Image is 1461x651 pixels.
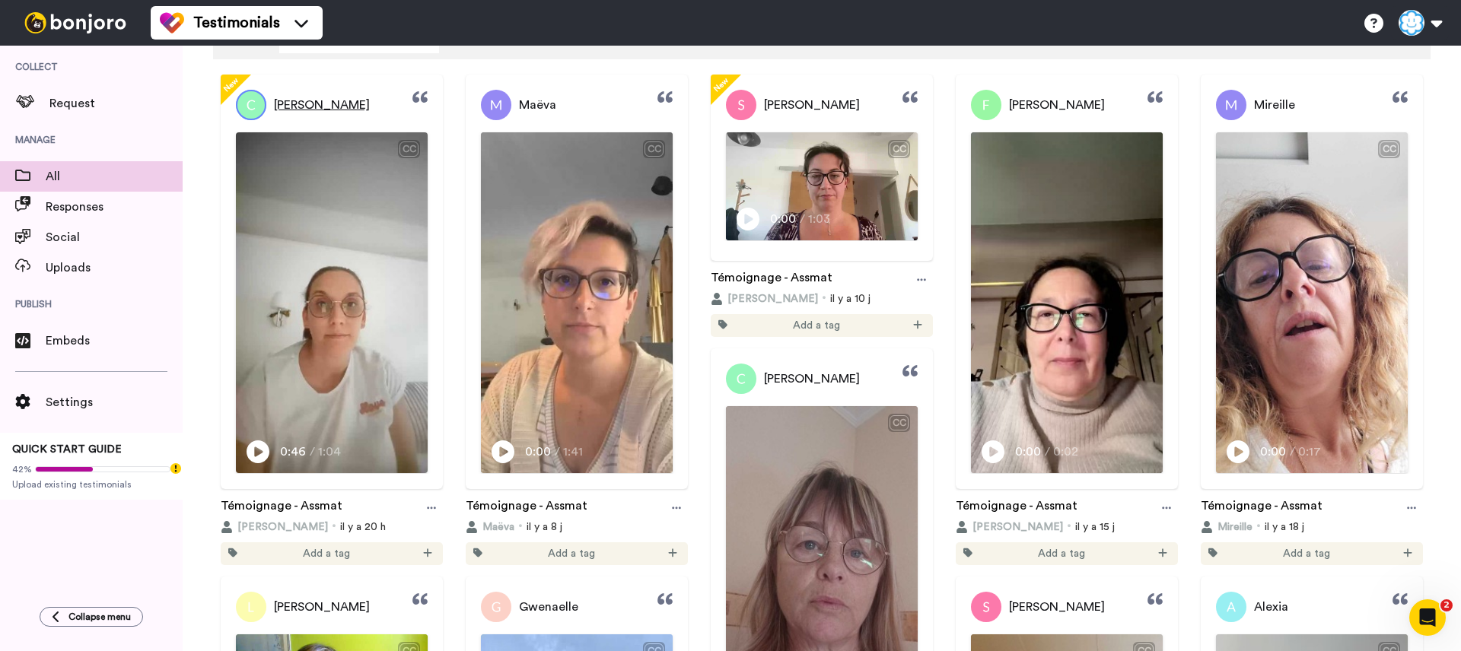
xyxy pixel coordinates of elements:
[274,96,370,114] span: [PERSON_NAME]
[800,210,805,228] span: /
[971,592,1001,622] img: Profile Picture
[237,519,328,535] span: [PERSON_NAME]
[1217,519,1253,535] span: Mireille
[971,132,1163,473] img: Video Thumbnail
[726,364,756,394] img: Profile Picture
[956,497,1077,519] a: Témoignage - Assmat
[525,443,552,461] span: 0:00
[770,210,797,228] span: 0:00
[46,167,183,186] span: All
[1298,443,1325,461] span: 0:17
[318,443,345,461] span: 1:04
[46,259,183,277] span: Uploads
[46,393,183,411] span: Settings
[726,90,756,120] img: Profile Picture
[1009,96,1105,114] span: [PERSON_NAME]
[169,462,183,475] div: Tooltip anchor
[399,141,419,157] div: CC
[274,598,370,616] span: [PERSON_NAME]
[711,268,832,291] a: Témoignage - Assmat
[709,73,733,97] span: New
[519,598,578,616] span: Gwenaelle
[972,519,1063,535] span: [PERSON_NAME]
[12,444,122,455] span: QUICK START GUIDE
[310,443,315,461] span: /
[466,497,587,519] a: Témoignage - Assmat
[1045,443,1050,461] span: /
[481,132,673,473] img: Video Thumbnail
[1380,141,1399,157] div: CC
[280,443,307,461] span: 0:46
[1216,90,1246,120] img: Profile Picture
[727,291,818,306] span: [PERSON_NAME]
[956,519,1178,535] div: il y a 15 j
[1254,598,1288,616] span: Alexia
[1290,443,1295,461] span: /
[49,94,183,113] span: Request
[1201,519,1423,535] div: il y a 18 j
[1409,599,1446,636] iframe: Intercom live chat
[466,519,688,535] div: il y a 8 j
[46,198,183,216] span: Responses
[303,546,350,561] span: Add a tag
[236,592,266,622] img: Profile Picture
[1254,96,1295,114] span: Mireille
[711,291,818,306] button: [PERSON_NAME]
[1038,546,1085,561] span: Add a tag
[645,141,664,157] div: CC
[1009,598,1105,616] span: [PERSON_NAME]
[726,132,918,240] img: Video Thumbnail
[236,90,266,120] img: Profile Picture
[221,497,342,519] a: Témoignage - Assmat
[1216,132,1408,473] img: Video Thumbnail
[555,443,560,461] span: /
[1201,519,1253,535] button: Mireille
[481,592,511,622] img: Profile Picture
[764,96,860,114] span: [PERSON_NAME]
[12,478,170,491] span: Upload existing testimonials
[956,519,1063,535] button: [PERSON_NAME]
[1015,443,1042,461] span: 0:00
[221,519,328,535] button: [PERSON_NAME]
[466,519,514,535] button: Maëva
[46,332,183,350] span: Embeds
[793,318,840,333] span: Add a tag
[481,90,511,120] img: Profile Picture
[1260,443,1287,461] span: 0:00
[1283,546,1330,561] span: Add a tag
[46,228,183,246] span: Social
[890,141,909,157] div: CC
[1216,592,1246,622] img: Profile Picture
[563,443,590,461] span: 1:41
[764,370,860,388] span: [PERSON_NAME]
[482,519,514,535] span: Maëva
[519,96,556,114] span: Maëva
[1053,443,1080,461] span: 0:02
[1201,497,1323,519] a: Témoignage - Assmat
[160,11,184,35] img: tm-color.svg
[219,73,243,97] span: New
[40,607,143,627] button: Collapse menu
[711,291,933,306] div: il y a 10 j
[1440,599,1453,611] span: 2
[808,210,835,228] span: 1:03
[971,90,1001,120] img: Profile Picture
[68,611,131,623] span: Collapse menu
[193,12,280,33] span: Testimonials
[548,546,595,561] span: Add a tag
[890,415,909,430] div: CC
[12,463,32,475] span: 42%
[18,12,132,33] img: bj-logo-header-white.svg
[221,519,443,535] div: il y a 20 h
